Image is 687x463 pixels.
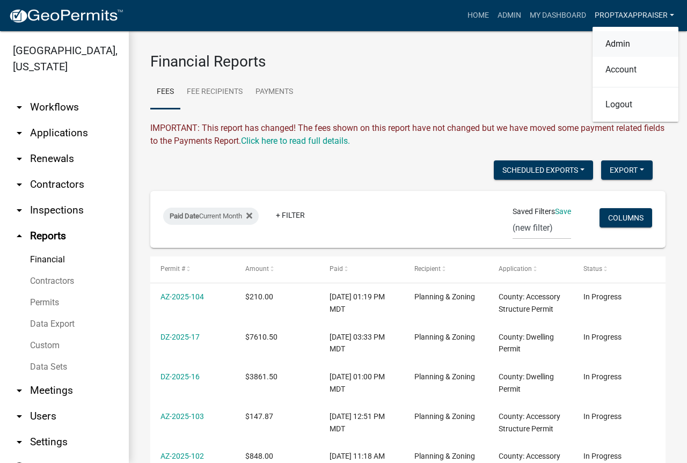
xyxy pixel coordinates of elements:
[245,452,273,460] span: $848.00
[525,5,590,26] a: My Dashboard
[499,265,532,273] span: Application
[583,372,622,381] span: In Progress
[555,207,571,216] a: Save
[404,256,489,282] datatable-header-cell: Recipient
[170,212,199,220] span: Paid Date
[601,160,653,180] button: Export
[494,160,593,180] button: Scheduled Exports
[160,372,200,381] a: DZ-2025-16
[267,205,313,225] a: + Filter
[573,256,658,282] datatable-header-cell: Status
[241,136,350,146] wm-modal-confirm: Upcoming Changes to Daily Fees Report
[245,292,273,301] span: $210.00
[330,410,393,435] div: [DATE] 12:51 PM MDT
[160,412,204,421] a: AZ-2025-103
[330,291,393,315] div: [DATE] 01:19 PM MDT
[13,127,26,139] i: arrow_drop_down
[319,256,404,282] datatable-header-cell: Paid
[245,412,273,421] span: $147.87
[590,5,678,26] a: PropTaxAppraiser
[235,256,320,282] datatable-header-cell: Amount
[593,31,678,57] a: Admin
[499,412,560,433] span: County: Accessory Structure Permit
[160,452,204,460] a: AZ-2025-102
[150,122,666,148] div: IMPORTANT: This report has changed! The fees shown on this report have not changed but we have mo...
[241,136,350,146] a: Click here to read full details.
[150,53,666,71] h3: Financial Reports
[150,256,235,282] datatable-header-cell: Permit #
[245,372,277,381] span: $3861.50
[583,412,622,421] span: In Progress
[414,333,475,341] span: Planning & Zoning
[463,5,493,26] a: Home
[13,152,26,165] i: arrow_drop_down
[583,333,622,341] span: In Progress
[150,75,180,109] a: Fees
[414,372,475,381] span: Planning & Zoning
[593,92,678,117] a: Logout
[13,410,26,423] i: arrow_drop_down
[330,265,343,273] span: Paid
[330,371,393,395] div: [DATE] 01:00 PM MDT
[593,57,678,83] a: Account
[180,75,249,109] a: Fee Recipients
[593,27,678,122] div: PropTaxAppraiser
[160,265,185,273] span: Permit #
[499,333,554,354] span: County: Dwelling Permit
[499,292,560,313] span: County: Accessory Structure Permit
[245,265,269,273] span: Amount
[13,436,26,449] i: arrow_drop_down
[583,292,622,301] span: In Progress
[414,452,475,460] span: Planning & Zoning
[583,265,602,273] span: Status
[493,5,525,26] a: Admin
[499,372,554,393] span: County: Dwelling Permit
[160,292,204,301] a: AZ-2025-104
[245,333,277,341] span: $7610.50
[414,412,475,421] span: Planning & Zoning
[249,75,299,109] a: Payments
[414,265,441,273] span: Recipient
[513,206,555,217] span: Saved Filters
[160,333,200,341] a: DZ-2025-17
[488,256,573,282] datatable-header-cell: Application
[583,452,622,460] span: In Progress
[13,101,26,114] i: arrow_drop_down
[414,292,475,301] span: Planning & Zoning
[163,208,259,225] div: Current Month
[13,204,26,217] i: arrow_drop_down
[600,208,652,227] button: Columns
[13,230,26,242] i: arrow_drop_up
[330,331,393,356] div: [DATE] 03:33 PM MDT
[13,384,26,397] i: arrow_drop_down
[13,178,26,191] i: arrow_drop_down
